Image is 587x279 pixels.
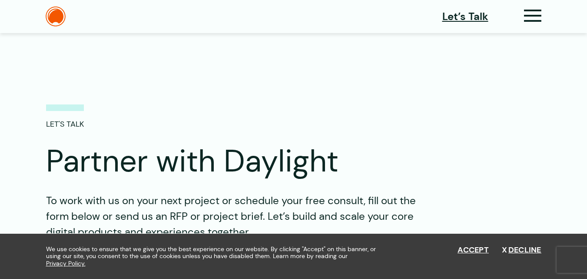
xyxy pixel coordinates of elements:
button: Accept [458,245,489,255]
span: We use cookies to ensure that we give you the best experience on our website. By clicking "Accept... [46,245,383,267]
p: LET'S TALK [46,104,84,130]
p: To work with us on your next project or schedule your free consult, fill out the form below or se... [46,193,437,240]
h1: Partner with Daylight [46,143,481,180]
img: The Daylight Studio Logo [46,7,66,27]
a: Privacy Policy. [46,260,86,267]
button: Decline [502,245,541,255]
a: Let’s Talk [442,9,488,24]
